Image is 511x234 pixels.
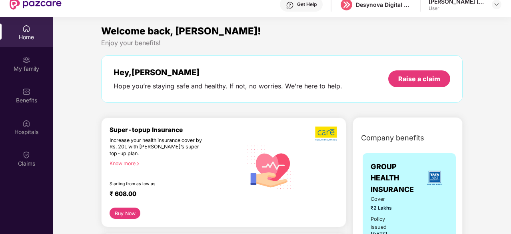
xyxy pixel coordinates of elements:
span: Company benefits [361,132,424,144]
div: Super-topup Insurance [110,126,243,134]
img: svg+xml;base64,PHN2ZyBpZD0iQmVuZWZpdHMiIHhtbG5zPSJodHRwOi8vd3d3LnczLm9yZy8yMDAwL3N2ZyIgd2lkdGg9Ij... [22,88,30,96]
div: Enjoy your benefits! [101,39,463,47]
span: GROUP HEALTH INSURANCE [371,161,421,195]
img: svg+xml;base64,PHN2ZyB4bWxucz0iaHR0cDovL3d3dy53My5vcmcvMjAwMC9zdmciIHhtbG5zOnhsaW5rPSJodHRwOi8vd3... [243,138,300,196]
div: Raise a claim [398,74,440,83]
img: b5dec4f62d2307b9de63beb79f102df3.png [315,126,338,141]
span: Welcome back, [PERSON_NAME]! [101,25,261,37]
div: Increase your health insurance cover by Rs. 20L with [PERSON_NAME]’s super top-up plan. [110,137,208,157]
div: Get Help [297,1,317,8]
div: Policy issued [371,215,400,231]
div: Starting from as low as [110,181,209,187]
div: User [429,5,485,12]
button: Buy Now [110,208,140,219]
img: svg+xml;base64,PHN2ZyBpZD0iRHJvcGRvd24tMzJ4MzIiIHhtbG5zPSJodHRwOi8vd3d3LnczLm9yZy8yMDAwL3N2ZyIgd2... [493,1,500,8]
img: svg+xml;base64,PHN2ZyBpZD0iSG9tZSIgeG1sbnM9Imh0dHA6Ly93d3cudzMub3JnLzIwMDAvc3ZnIiB3aWR0aD0iMjAiIG... [22,24,30,32]
div: Hey, [PERSON_NAME] [114,68,342,77]
div: Hope you’re staying safe and healthy. If not, no worries. We’re here to help. [114,82,342,90]
img: insurerLogo [424,167,445,189]
img: svg+xml;base64,PHN2ZyBpZD0iSGVscC0zMngzMiIgeG1sbnM9Imh0dHA6Ly93d3cudzMub3JnLzIwMDAvc3ZnIiB3aWR0aD... [286,1,294,9]
img: svg+xml;base64,PHN2ZyB3aWR0aD0iMjAiIGhlaWdodD0iMjAiIHZpZXdCb3g9IjAgMCAyMCAyMCIgZmlsbD0ibm9uZSIgeG... [22,56,30,64]
div: Desynova Digital private limited [356,1,412,8]
img: svg+xml;base64,PHN2ZyBpZD0iQ2xhaW0iIHhtbG5zPSJodHRwOi8vd3d3LnczLm9yZy8yMDAwL3N2ZyIgd2lkdGg9IjIwIi... [22,151,30,159]
span: Cover [371,195,400,203]
div: Know more [110,160,238,166]
span: ₹2 Lakhs [371,204,400,212]
div: ₹ 608.00 [110,190,235,200]
img: svg+xml;base64,PHN2ZyBpZD0iSG9zcGl0YWxzIiB4bWxucz0iaHR0cDovL3d3dy53My5vcmcvMjAwMC9zdmciIHdpZHRoPS... [22,119,30,127]
span: right [136,162,140,166]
